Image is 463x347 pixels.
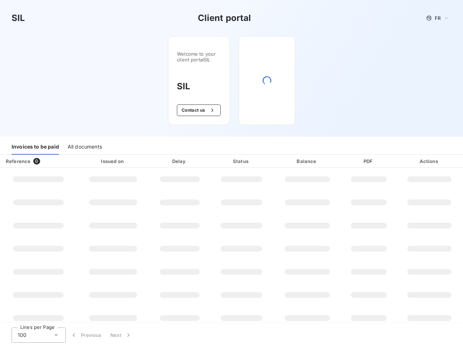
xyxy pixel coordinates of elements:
[275,158,340,165] div: Balance
[78,158,148,165] div: Issued on
[106,327,136,343] button: Next
[435,15,441,21] span: FR
[343,158,394,165] div: PDF
[397,158,462,165] div: Actions
[177,104,221,116] button: Contact us
[177,51,221,63] span: Welcome to your client portal SIL
[33,158,40,164] span: 0
[151,158,208,165] div: Delay
[18,331,26,339] span: 100
[68,140,102,155] div: All documents
[66,327,106,343] button: Previous
[211,158,271,165] div: Status
[177,80,221,93] h3: SIL
[12,12,25,25] h3: SIL
[198,12,251,25] h3: Client portal
[6,158,30,164] div: Reference
[12,140,59,155] div: Invoices to be paid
